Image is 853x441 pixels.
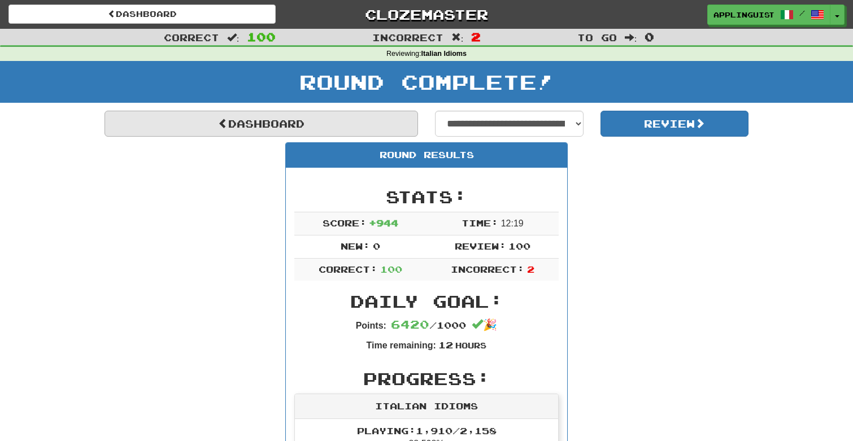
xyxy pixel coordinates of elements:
[294,187,559,206] h2: Stats:
[645,30,654,43] span: 0
[372,32,443,43] span: Incorrect
[369,217,398,228] span: + 944
[455,340,486,350] small: Hours
[247,30,276,43] span: 100
[600,111,749,137] button: Review
[421,50,467,58] strong: Italian Idioms
[380,264,402,274] span: 100
[357,425,497,436] span: Playing: 1,910 / 2,158
[105,111,418,137] a: Dashboard
[391,317,429,331] span: 6420
[8,5,276,24] a: Dashboard
[455,241,506,251] span: Review:
[799,9,805,17] span: /
[501,219,524,228] span: 12 : 19
[367,340,436,350] strong: Time remaining:
[286,143,567,168] div: Round Results
[293,5,560,24] a: Clozemaster
[373,241,380,251] span: 0
[471,30,481,43] span: 2
[164,32,219,43] span: Correct
[472,318,497,331] span: 🎉
[227,33,240,42] span: :
[508,241,530,251] span: 100
[625,33,637,42] span: :
[451,33,464,42] span: :
[527,264,534,274] span: 2
[713,10,774,20] span: Applinguist
[319,264,377,274] span: Correct:
[391,320,466,330] span: / 1000
[341,241,370,251] span: New:
[294,292,559,311] h2: Daily Goal:
[462,217,498,228] span: Time:
[438,339,453,350] span: 12
[356,321,386,330] strong: Points:
[323,217,367,228] span: Score:
[707,5,830,25] a: Applinguist /
[295,394,558,419] div: Italian Idioms
[294,369,559,388] h2: Progress:
[577,32,617,43] span: To go
[451,264,524,274] span: Incorrect:
[4,71,849,93] h1: Round Complete!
